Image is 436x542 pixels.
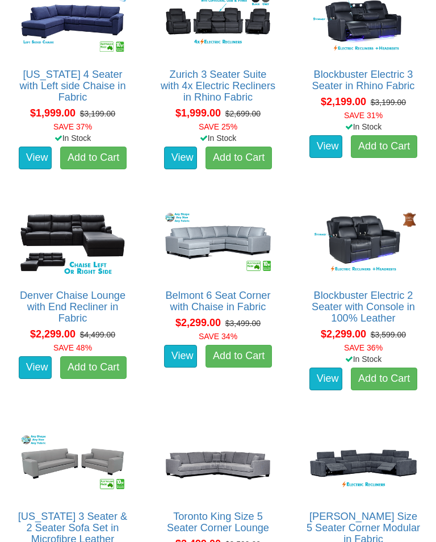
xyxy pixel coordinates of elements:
[30,329,76,340] span: $2,299.00
[53,344,92,353] font: SAVE 48%
[80,331,115,340] del: $4,499.00
[164,345,197,368] a: View
[351,368,417,391] a: Add to Cart
[199,332,237,341] font: SAVE 34%
[15,428,131,500] img: California 3 Seater & 2 Seater Sofa Set in Microfibre Leather
[15,207,131,279] img: Denver Chaise Lounge with End Recliner in Fabric
[164,147,197,170] a: View
[371,98,406,107] del: $3,199.00
[165,290,270,313] a: Belmont 6 Seat Corner with Chaise in Fabric
[225,319,261,328] del: $3,499.00
[160,207,276,279] img: Belmont 6 Seat Corner with Chaise in Fabric
[206,147,272,170] a: Add to Cart
[225,110,261,119] del: $2,699.00
[206,345,272,368] a: Add to Cart
[30,108,76,119] span: $1,999.00
[60,357,127,380] a: Add to Cart
[19,357,52,380] a: View
[312,69,415,92] a: Blockbuster Electric 3 Seater in Rhino Fabric
[20,290,125,324] a: Denver Chaise Lounge with End Recliner in Fabric
[80,110,115,119] del: $3,199.00
[19,69,125,103] a: [US_STATE] 4 Seater with Left side Chaise in Fabric
[309,136,342,159] a: View
[161,69,275,103] a: Zurich 3 Seater Suite with 4x Electric Recliners in Rhino Fabric
[53,123,92,132] font: SAVE 37%
[312,290,415,324] a: Blockbuster Electric 2 Seater with Console in 100% Leather
[305,207,421,279] img: Blockbuster Electric 2 Seater with Console in 100% Leather
[167,511,269,534] a: Toronto King Size 5 Seater Corner Lounge
[371,331,406,340] del: $3,599.00
[344,344,383,353] font: SAVE 36%
[6,133,139,144] div: In Stock
[321,97,366,108] span: $2,199.00
[60,147,127,170] a: Add to Cart
[152,133,284,144] div: In Stock
[175,318,221,329] span: $2,299.00
[351,136,417,159] a: Add to Cart
[175,108,221,119] span: $1,999.00
[297,354,430,365] div: In Stock
[160,428,276,500] img: Toronto King Size 5 Seater Corner Lounge
[344,111,383,120] font: SAVE 31%
[305,428,421,500] img: Marlow King Size 5 Seater Corner Modular in Fabric
[19,147,52,170] a: View
[199,123,237,132] font: SAVE 25%
[309,368,342,391] a: View
[321,329,366,340] span: $2,299.00
[297,122,430,133] div: In Stock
